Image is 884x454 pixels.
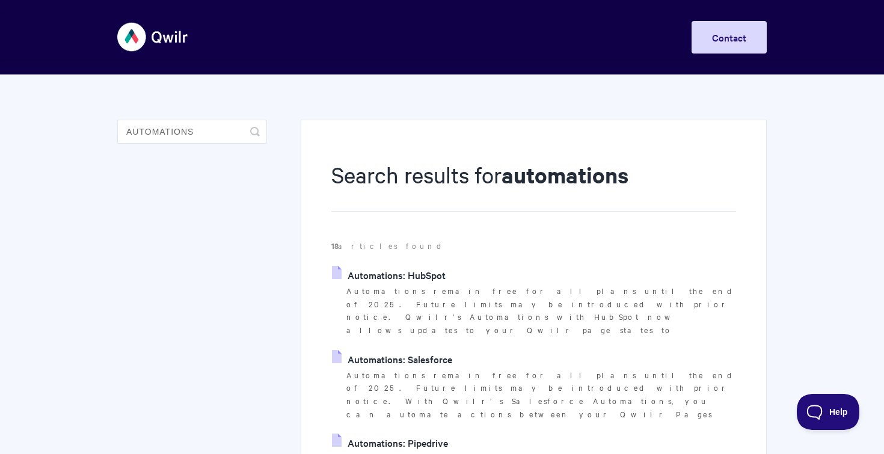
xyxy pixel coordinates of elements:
[332,350,452,368] a: Automations: Salesforce
[332,266,446,284] a: Automations: HubSpot
[346,284,736,337] p: Automations remain free for all plans until the end of 2025. Future limits may be introduced with...
[692,21,767,54] a: Contact
[331,159,736,212] h1: Search results for
[797,394,860,430] iframe: Toggle Customer Support
[331,240,338,251] strong: 18
[331,239,736,253] p: articles found
[117,120,267,144] input: Search
[346,369,736,421] p: Automations remain free for all plans until the end of 2025. Future limits may be introduced with...
[332,434,448,452] a: Automations: Pipedrive
[502,160,628,189] strong: automations
[117,14,189,60] img: Qwilr Help Center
